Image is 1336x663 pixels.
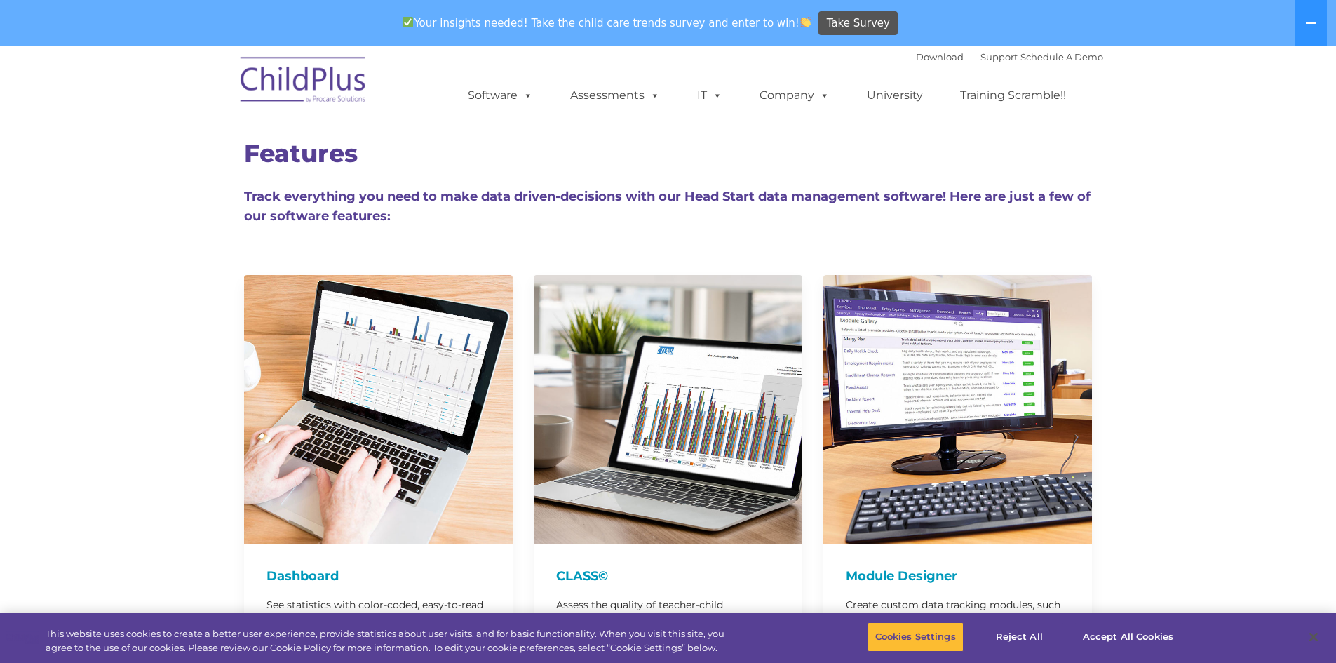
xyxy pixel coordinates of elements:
[244,275,513,544] img: Dash
[827,11,890,36] span: Take Survey
[534,275,802,544] img: CLASS-750
[800,17,811,27] img: 👏
[244,189,1091,224] span: Track everything you need to make data driven-decisions with our Head Start data management softw...
[868,622,964,652] button: Cookies Settings
[234,47,374,117] img: ChildPlus by Procare Solutions
[818,11,898,36] a: Take Survey
[397,9,817,36] span: Your insights needed! Take the child care trends survey and enter to win!
[976,622,1063,652] button: Reject All
[403,17,413,27] img: ✅
[916,51,964,62] a: Download
[1020,51,1103,62] a: Schedule A Demo
[1075,622,1181,652] button: Accept All Cookies
[266,566,490,586] h4: Dashboard
[846,566,1070,586] h4: Module Designer
[454,81,547,109] a: Software
[823,275,1092,544] img: ModuleDesigner750
[244,138,358,168] span: Features
[853,81,937,109] a: University
[980,51,1018,62] a: Support
[556,81,674,109] a: Assessments
[46,627,735,655] div: This website uses cookies to create a better user experience, provide statistics about user visit...
[745,81,844,109] a: Company
[916,51,1103,62] font: |
[1298,622,1329,652] button: Close
[946,81,1080,109] a: Training Scramble!!
[683,81,736,109] a: IT
[556,566,780,586] h4: CLASS©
